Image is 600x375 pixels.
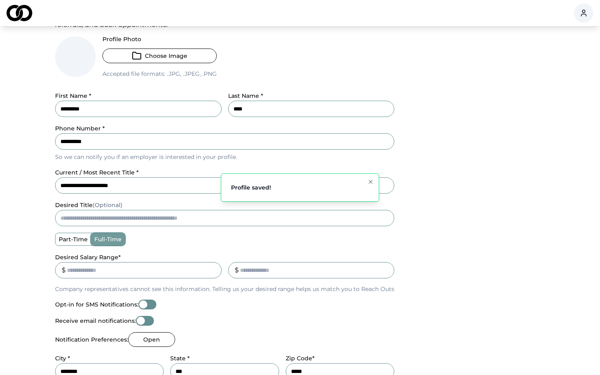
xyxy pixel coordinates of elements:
[55,254,121,261] label: Desired Salary Range *
[91,233,125,245] label: full-time
[228,254,231,261] label: _
[55,285,394,293] p: Company representatives cannot see this information. Telling us your desired range helps us match...
[165,70,217,77] span: .jpg, .jpeg, .png
[228,92,263,99] label: Last Name *
[55,355,70,362] label: City *
[286,355,315,362] label: Zip Code*
[55,92,91,99] label: First Name *
[55,201,122,209] label: desired title
[55,125,105,132] label: Phone Number *
[55,153,394,161] p: So we can notify you if an employer is interested in your profile.
[55,337,128,342] label: Notification Preferences:
[55,318,136,324] label: Receive email notifications:
[7,5,32,21] img: logo
[170,355,190,362] label: State *
[102,70,217,78] p: Accepted file formats:
[55,169,139,176] label: current / most recent title *
[235,265,239,275] div: $
[102,49,217,63] button: Choose Image
[56,233,91,245] label: part-time
[231,183,271,192] div: Profile saved!
[55,302,138,307] label: Opt-in for SMS Notifications:
[62,265,66,275] div: $
[128,332,175,347] button: Open
[93,201,122,209] span: (Optional)
[102,36,217,42] label: Profile Photo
